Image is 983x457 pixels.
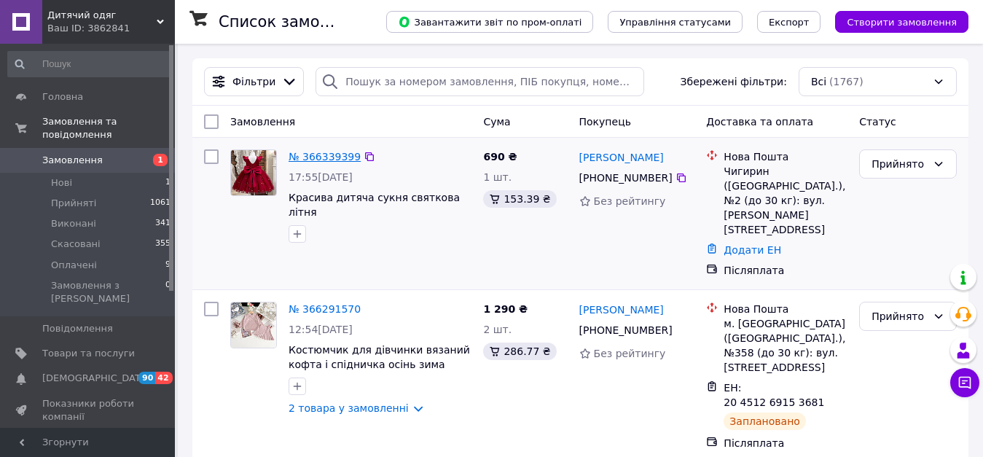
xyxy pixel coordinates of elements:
[483,303,528,315] span: 1 290 ₴
[706,116,813,128] span: Доставка та оплата
[386,11,593,33] button: Завантажити звіт по пром-оплаті
[42,372,150,385] span: [DEMOGRAPHIC_DATA]
[950,368,979,397] button: Чат з покупцем
[847,17,957,28] span: Створити замовлення
[155,372,172,384] span: 42
[483,190,556,208] div: 153.39 ₴
[51,197,96,210] span: Прийняті
[483,343,556,360] div: 286.77 ₴
[42,322,113,335] span: Повідомлення
[724,413,806,430] div: Заплановано
[230,302,277,348] a: Фото товару
[51,238,101,251] span: Скасовані
[51,259,97,272] span: Оплачені
[7,51,172,77] input: Пошук
[724,164,847,237] div: Чигирин ([GEOGRAPHIC_DATA].), №2 (до 30 кг): вул. [PERSON_NAME][STREET_ADDRESS]
[289,151,361,163] a: № 366339399
[724,244,781,256] a: Додати ЕН
[821,15,968,27] a: Створити замовлення
[153,154,168,166] span: 1
[289,303,361,315] a: № 366291570
[724,436,847,450] div: Післяплата
[724,149,847,164] div: Нова Пошта
[155,238,171,251] span: 355
[859,116,896,128] span: Статус
[483,151,517,163] span: 690 ₴
[289,192,460,218] a: Красива дитяча сукня святкова літня
[872,156,927,172] div: Прийнято
[155,217,171,230] span: 341
[619,17,731,28] span: Управління статусами
[608,11,743,33] button: Управління статусами
[138,372,155,384] span: 90
[232,74,275,89] span: Фільтри
[724,263,847,278] div: Післяплата
[579,150,664,165] a: [PERSON_NAME]
[594,195,666,207] span: Без рейтингу
[231,150,276,195] img: Фото товару
[165,176,171,190] span: 1
[594,348,666,359] span: Без рейтингу
[230,116,295,128] span: Замовлення
[872,308,927,324] div: Прийнято
[150,197,171,210] span: 1061
[42,154,103,167] span: Замовлення
[835,11,968,33] button: Створити замовлення
[483,171,512,183] span: 1 шт.
[757,11,821,33] button: Експорт
[42,397,135,423] span: Показники роботи компанії
[576,168,675,188] div: [PHONE_NUMBER]
[51,176,72,190] span: Нові
[483,324,512,335] span: 2 шт.
[47,9,157,22] span: Дитячий одяг
[219,13,367,31] h1: Список замовлень
[398,15,581,28] span: Завантажити звіт по пром-оплаті
[769,17,810,28] span: Експорт
[231,302,276,348] img: Фото товару
[724,302,847,316] div: Нова Пошта
[51,279,165,305] span: Замовлення з [PERSON_NAME]
[289,324,353,335] span: 12:54[DATE]
[579,116,631,128] span: Покупець
[289,402,409,414] a: 2 товара у замовленні
[230,149,277,196] a: Фото товару
[483,116,510,128] span: Cума
[724,382,824,408] span: ЕН: 20 4512 6915 3681
[42,115,175,141] span: Замовлення та повідомлення
[289,171,353,183] span: 17:55[DATE]
[165,279,171,305] span: 0
[42,90,83,103] span: Головна
[289,344,470,370] a: Костюмчик для дівчинки вязаний кофта і спідничка осінь зима
[42,347,135,360] span: Товари та послуги
[576,320,675,340] div: [PHONE_NUMBER]
[724,316,847,375] div: м. [GEOGRAPHIC_DATA] ([GEOGRAPHIC_DATA].), №358 (до 30 кг): вул. [STREET_ADDRESS]
[579,302,664,317] a: [PERSON_NAME]
[47,22,175,35] div: Ваш ID: 3862841
[51,217,96,230] span: Виконані
[165,259,171,272] span: 9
